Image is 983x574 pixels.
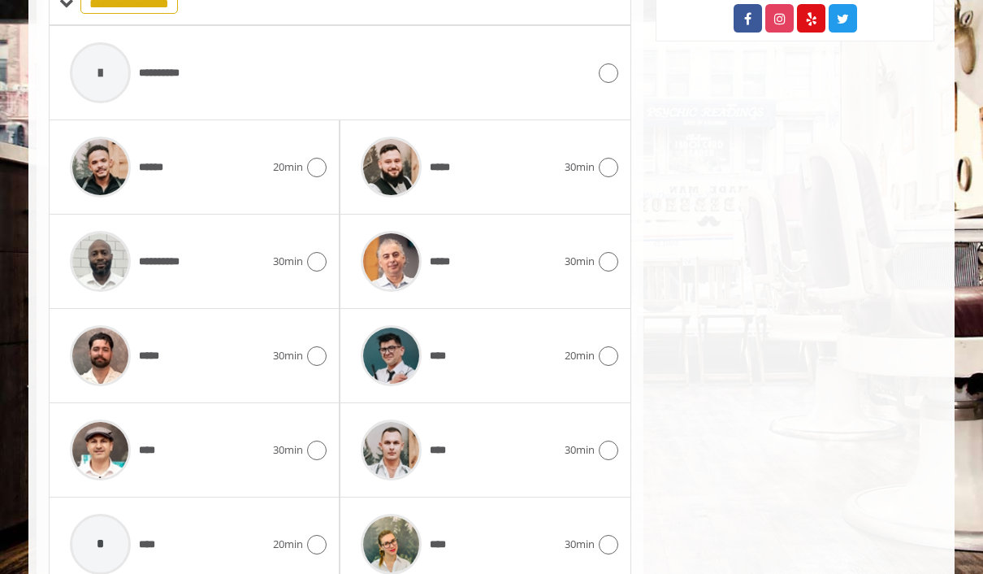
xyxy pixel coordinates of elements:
[565,441,595,459] span: 30min
[273,536,303,553] span: 20min
[565,253,595,270] span: 30min
[565,536,595,553] span: 30min
[565,159,595,176] span: 30min
[273,441,303,459] span: 30min
[273,253,303,270] span: 30min
[273,159,303,176] span: 20min
[565,347,595,364] span: 20min
[273,347,303,364] span: 30min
